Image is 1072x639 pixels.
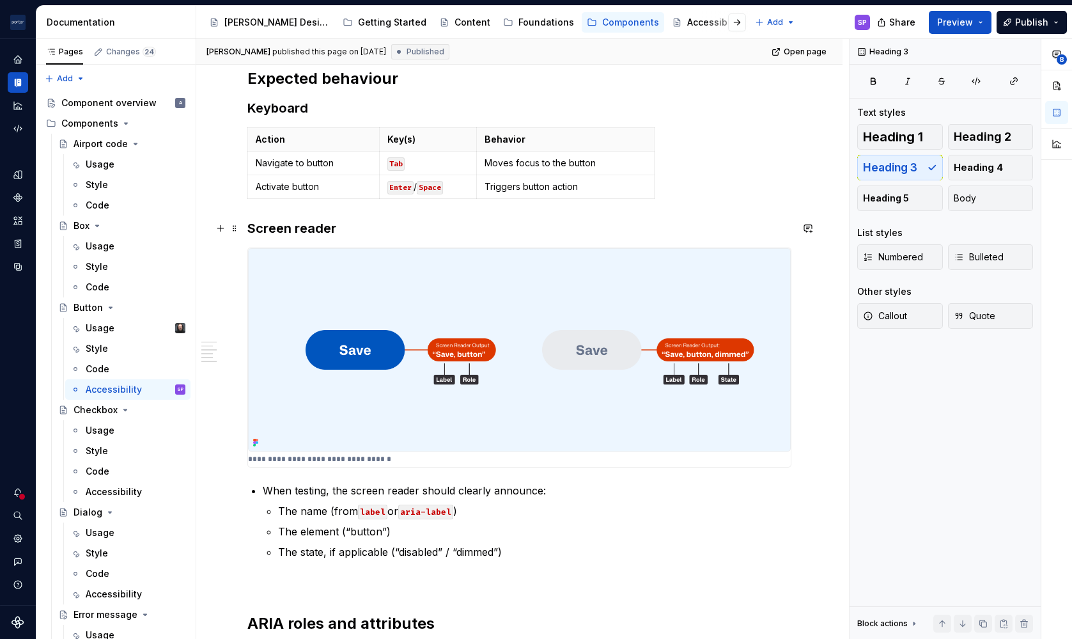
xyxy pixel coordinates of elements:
[106,47,156,57] div: Changes
[948,155,1034,180] button: Heading 4
[65,441,190,461] a: Style
[278,524,791,539] p: The element (“button”)
[948,303,1034,329] button: Quote
[74,404,118,416] div: Checkbox
[86,383,142,396] div: Accessibility
[857,619,908,629] div: Block actions
[65,379,190,400] a: AccessibilitySP
[8,187,28,208] a: Components
[47,16,190,29] div: Documentation
[53,297,190,318] a: Button
[954,192,976,205] span: Body
[667,12,749,33] a: Accessibility
[454,16,490,29] div: Content
[8,164,28,185] div: Design tokens
[41,113,190,134] div: Components
[8,551,28,572] button: Contact support
[74,219,89,232] div: Box
[8,233,28,254] a: Storybook stories
[937,16,973,29] span: Preview
[871,11,924,34] button: Share
[338,12,431,33] a: Getting Started
[41,93,190,113] a: Component overviewA
[86,199,109,212] div: Code
[61,97,157,109] div: Component overview
[65,256,190,277] a: Style
[53,502,190,523] a: Dialog
[518,16,574,29] div: Foundations
[65,236,190,256] a: Usage
[857,244,943,270] button: Numbered
[8,95,28,116] a: Analytics
[204,12,335,33] a: [PERSON_NAME] Design
[256,133,371,146] p: Action
[954,161,1003,174] span: Heading 4
[74,301,103,314] div: Button
[8,482,28,503] button: Notifications
[278,544,791,560] p: The state, if applicable (“disabled” / “dimmed”)
[86,465,109,478] div: Code
[863,130,923,143] span: Heading 1
[857,124,943,150] button: Heading 1
[65,175,190,195] a: Style
[86,178,108,191] div: Style
[857,185,943,211] button: Heading 5
[954,130,1011,143] span: Heading 2
[10,15,26,30] img: f0306bc8-3074-41fb-b11c-7d2e8671d5eb.png
[65,318,190,338] a: UsageTeunis Vorsteveld
[387,181,414,194] code: Enter
[65,584,190,604] a: Accessibility
[1057,54,1067,65] span: 8
[86,363,109,375] div: Code
[948,244,1034,270] button: Bulleted
[65,154,190,175] a: Usage
[498,12,579,33] a: Foundations
[86,322,114,335] div: Usage
[358,16,426,29] div: Getting Started
[434,12,495,33] a: Content
[278,503,791,519] p: The name (from or )
[387,133,469,146] p: Key(s)
[358,505,387,519] code: label
[784,47,827,57] span: Open page
[12,616,24,629] svg: Supernova Logo
[247,69,398,88] strong: Expected behaviour
[86,424,114,437] div: Usage
[206,47,270,57] span: [PERSON_NAME]
[179,97,182,109] div: A
[53,400,190,420] a: Checkbox
[65,461,190,482] a: Code
[767,17,783,28] span: Add
[53,216,190,236] a: Box
[687,16,743,29] div: Accessibility
[863,192,909,205] span: Heading 5
[8,49,28,70] a: Home
[863,251,923,264] span: Numbered
[485,133,646,146] p: Behavior
[8,505,28,526] button: Search ⌘K
[65,359,190,379] a: Code
[256,180,371,193] p: Activate button
[65,195,190,216] a: Code
[65,277,190,297] a: Code
[954,310,995,322] span: Quote
[86,567,109,580] div: Code
[272,47,386,57] div: published this page on [DATE]
[247,219,791,237] h3: Screen reader
[398,505,453,519] code: aria-label
[247,99,791,117] h3: Keyboard
[65,482,190,502] a: Accessibility
[889,16,915,29] span: Share
[177,383,183,396] div: SP
[224,16,330,29] div: [PERSON_NAME] Design
[65,523,190,543] a: Usage
[751,13,799,31] button: Add
[954,251,1004,264] span: Bulleted
[8,528,28,549] div: Settings
[8,256,28,277] a: Data sources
